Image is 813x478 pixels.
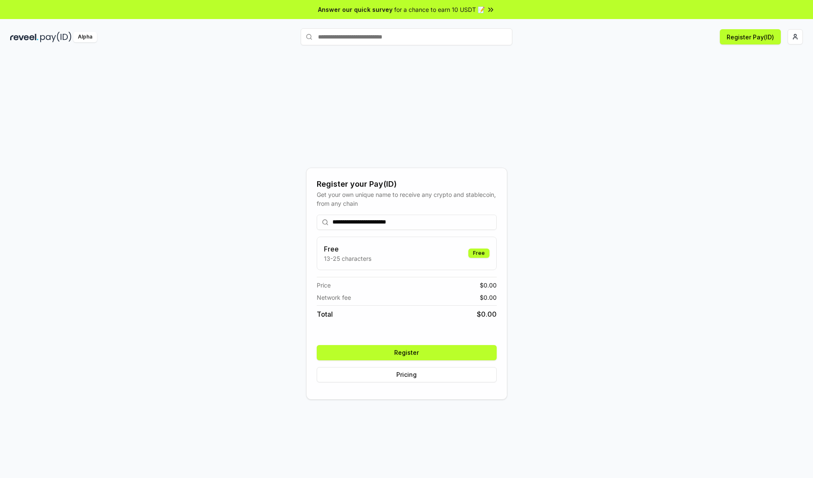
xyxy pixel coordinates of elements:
[317,190,497,208] div: Get your own unique name to receive any crypto and stablecoin, from any chain
[480,293,497,302] span: $ 0.00
[317,293,351,302] span: Network fee
[468,249,489,258] div: Free
[317,281,331,290] span: Price
[317,345,497,360] button: Register
[477,309,497,319] span: $ 0.00
[394,5,485,14] span: for a chance to earn 10 USDT 📝
[318,5,393,14] span: Answer our quick survey
[10,32,39,42] img: reveel_dark
[317,309,333,319] span: Total
[720,29,781,44] button: Register Pay(ID)
[324,254,371,263] p: 13-25 characters
[480,281,497,290] span: $ 0.00
[73,32,97,42] div: Alpha
[40,32,72,42] img: pay_id
[317,367,497,382] button: Pricing
[324,244,371,254] h3: Free
[317,178,497,190] div: Register your Pay(ID)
